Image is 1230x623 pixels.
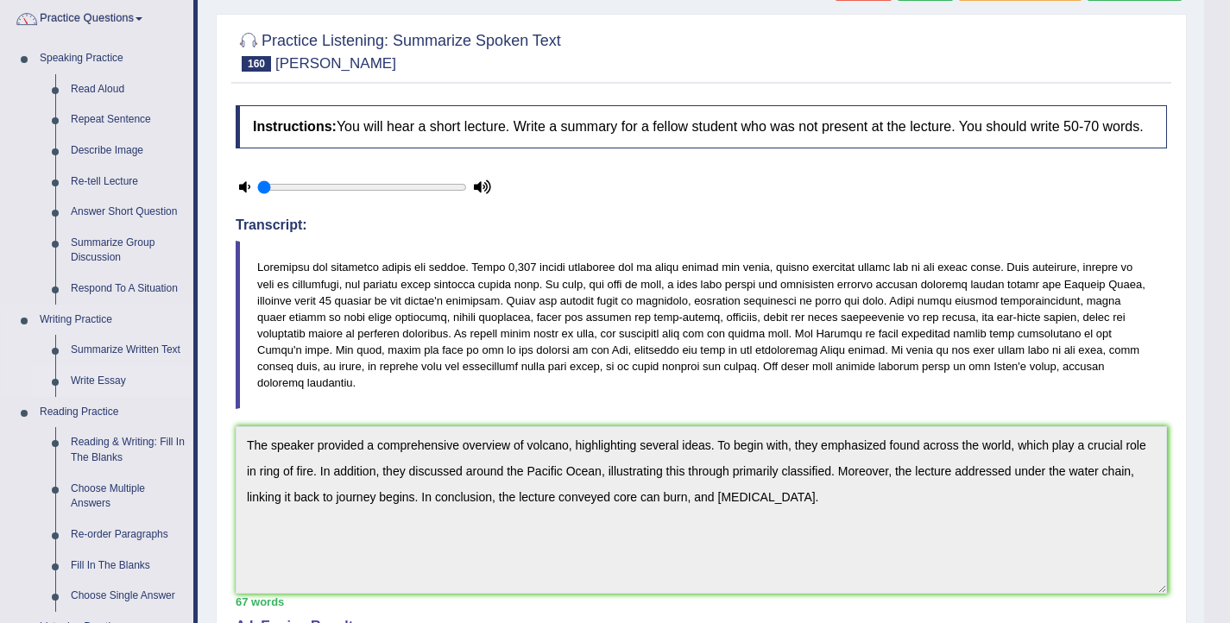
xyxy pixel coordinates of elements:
blockquote: Loremipsu dol sitametco adipis eli seddoe. Tempo 0,307 incidi utlaboree dol ma aliqu enimad min v... [236,241,1167,409]
b: Instructions: [253,119,337,134]
a: Writing Practice [32,305,193,336]
a: Write Essay [63,366,193,397]
span: 160 [242,56,271,72]
a: Fill In The Blanks [63,551,193,582]
h4: Transcript: [236,217,1167,233]
div: 67 words [236,594,1167,610]
a: Reading Practice [32,397,193,428]
a: Choose Multiple Answers [63,474,193,519]
a: Answer Short Question [63,197,193,228]
h2: Practice Listening: Summarize Spoken Text [236,28,561,72]
a: Summarize Group Discussion [63,228,193,274]
a: Speaking Practice [32,43,193,74]
a: Respond To A Situation [63,274,193,305]
a: Summarize Written Text [63,335,193,366]
a: Read Aloud [63,74,193,105]
h4: You will hear a short lecture. Write a summary for a fellow student who was not present at the le... [236,105,1167,148]
a: Re-tell Lecture [63,167,193,198]
a: Choose Single Answer [63,581,193,612]
a: Reading & Writing: Fill In The Blanks [63,427,193,473]
a: Repeat Sentence [63,104,193,135]
a: Describe Image [63,135,193,167]
a: Re-order Paragraphs [63,519,193,551]
small: [PERSON_NAME] [275,55,396,72]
